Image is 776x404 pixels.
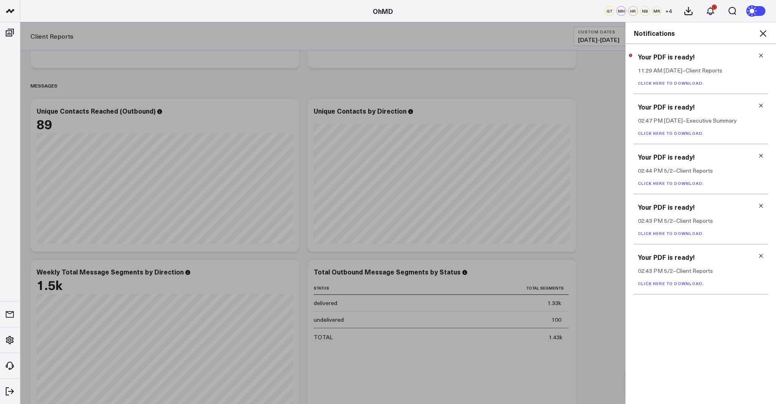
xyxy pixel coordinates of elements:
[638,152,764,161] h3: Your PDF is ready!
[638,231,704,236] a: Click here to download.
[638,52,764,61] h3: Your PDF is ready!
[683,116,737,124] span: – Executive Summary
[638,167,673,174] span: 02:44 PM 5/2
[673,217,713,224] span: – Client Reports
[616,6,626,16] div: MH
[682,66,722,74] span: – Client Reports
[638,180,704,186] a: Click here to download.
[664,6,673,16] button: +4
[665,8,672,14] span: + 4
[640,6,650,16] div: NB
[652,6,662,16] div: MR
[638,217,673,224] span: 02:43 PM 5/2
[638,202,764,211] h3: Your PDF is ready!
[638,102,764,111] h3: Your PDF is ready!
[638,116,683,124] span: 02:47 PM [DATE]
[605,6,614,16] div: GT
[712,4,717,10] div: 1
[638,130,704,136] a: Click here to download.
[638,281,704,286] a: Click here to download.
[638,267,673,274] span: 02:43 PM 5/2
[634,29,768,37] h2: Notifications
[638,253,764,261] h3: Your PDF is ready!
[673,267,713,274] span: – Client Reports
[673,167,713,174] span: – Client Reports
[373,7,393,15] a: OhMD
[628,6,638,16] div: HR
[638,80,704,86] a: Click here to download.
[638,66,682,74] span: 11:29 AM [DATE]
